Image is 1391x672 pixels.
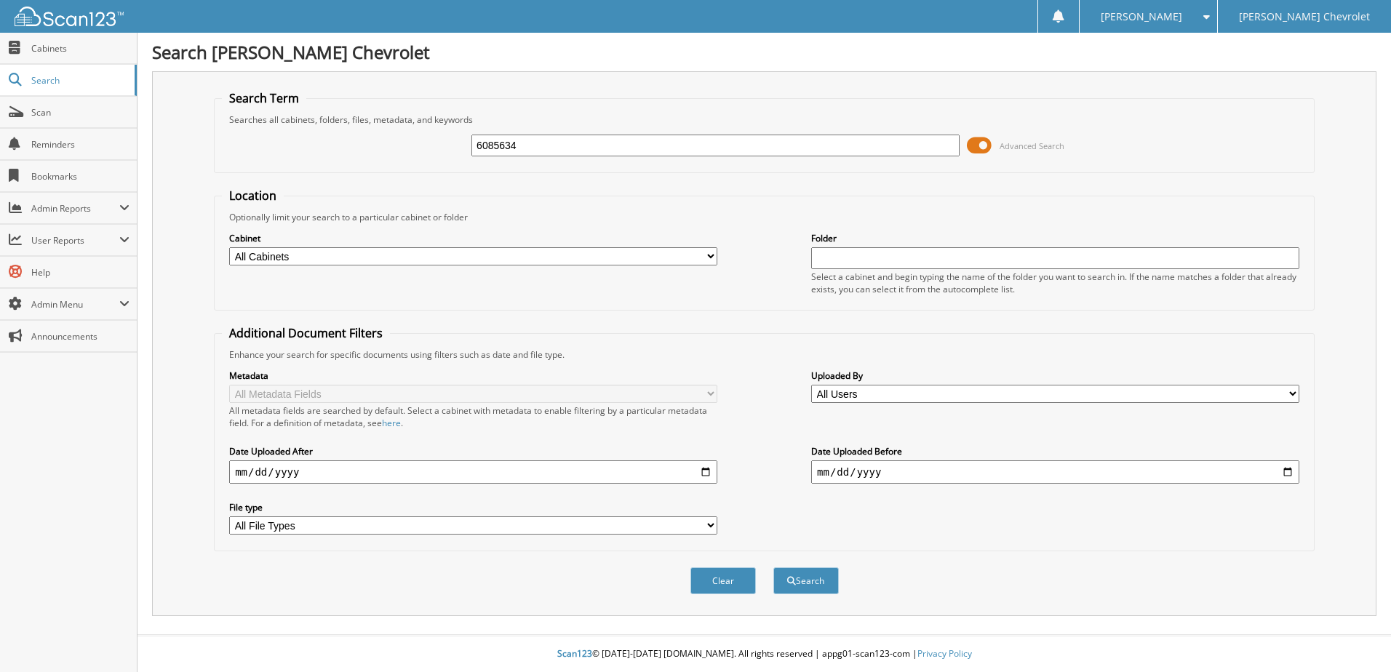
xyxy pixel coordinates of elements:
[229,369,717,382] label: Metadata
[690,567,756,594] button: Clear
[31,202,119,215] span: Admin Reports
[557,647,592,660] span: Scan123
[811,271,1299,295] div: Select a cabinet and begin typing the name of the folder you want to search in. If the name match...
[152,40,1376,64] h1: Search [PERSON_NAME] Chevrolet
[222,325,390,341] legend: Additional Document Filters
[811,445,1299,457] label: Date Uploaded Before
[1101,12,1182,21] span: [PERSON_NAME]
[31,170,129,183] span: Bookmarks
[229,445,717,457] label: Date Uploaded After
[1239,12,1370,21] span: [PERSON_NAME] Chevrolet
[15,7,124,26] img: scan123-logo-white.svg
[137,636,1391,672] div: © [DATE]-[DATE] [DOMAIN_NAME]. All rights reserved | appg01-scan123-com |
[31,106,129,119] span: Scan
[31,234,119,247] span: User Reports
[222,188,284,204] legend: Location
[229,501,717,513] label: File type
[1318,602,1391,672] iframe: Chat Widget
[229,232,717,244] label: Cabinet
[811,460,1299,484] input: end
[31,138,129,151] span: Reminders
[917,647,972,660] a: Privacy Policy
[222,113,1307,126] div: Searches all cabinets, folders, files, metadata, and keywords
[31,298,119,311] span: Admin Menu
[222,90,306,106] legend: Search Term
[222,348,1307,361] div: Enhance your search for specific documents using filters such as date and file type.
[229,404,717,429] div: All metadata fields are searched by default. Select a cabinet with metadata to enable filtering b...
[31,42,129,55] span: Cabinets
[31,266,129,279] span: Help
[222,211,1307,223] div: Optionally limit your search to a particular cabinet or folder
[811,369,1299,382] label: Uploaded By
[31,74,127,87] span: Search
[229,460,717,484] input: start
[382,417,401,429] a: here
[811,232,1299,244] label: Folder
[773,567,839,594] button: Search
[31,330,129,343] span: Announcements
[1000,140,1064,151] span: Advanced Search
